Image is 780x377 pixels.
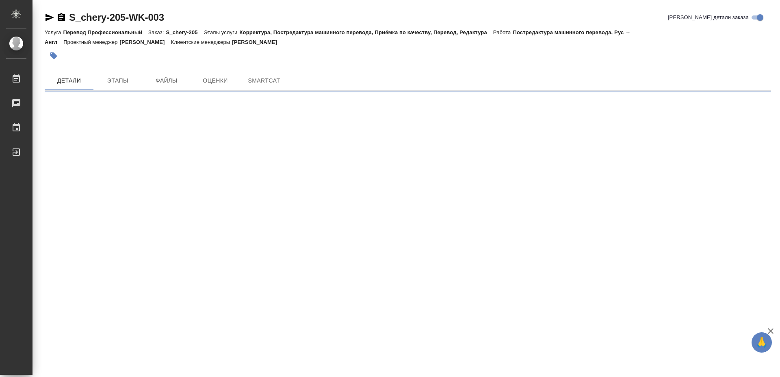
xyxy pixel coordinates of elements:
span: Детали [50,76,89,86]
span: Этапы [98,76,137,86]
p: Проектный менеджер [63,39,119,45]
p: Заказ: [148,29,166,35]
span: [PERSON_NAME] детали заказа [668,13,749,22]
span: SmartCat [245,76,284,86]
span: Файлы [147,76,186,86]
p: Клиентские менеджеры [171,39,232,45]
p: Перевод Профессиональный [63,29,148,35]
p: Услуга [45,29,63,35]
p: Корректура, Постредактура машинного перевода, Приёмка по качеству, Перевод, Редактура [240,29,493,35]
button: 🙏 [752,332,772,353]
button: Скопировать ссылку [56,13,66,22]
button: Скопировать ссылку для ЯМессенджера [45,13,54,22]
button: Добавить тэг [45,47,63,65]
a: S_chery-205-WK-003 [69,12,164,23]
p: [PERSON_NAME] [120,39,171,45]
span: 🙏 [755,334,769,351]
p: S_chery-205 [166,29,204,35]
p: Этапы услуги [204,29,240,35]
span: Оценки [196,76,235,86]
p: Работа [493,29,513,35]
p: [PERSON_NAME] [232,39,283,45]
